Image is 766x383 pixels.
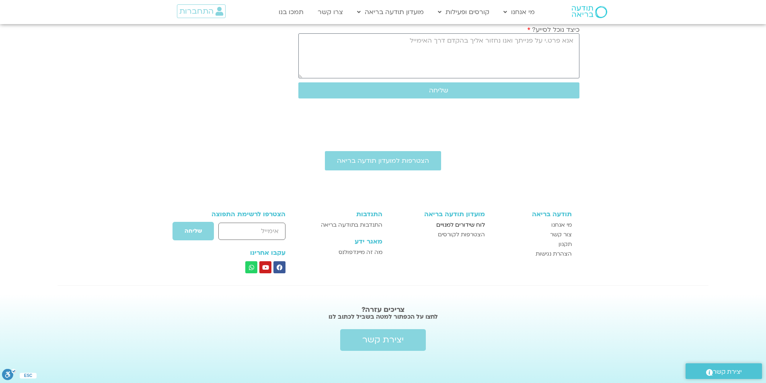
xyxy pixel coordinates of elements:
a: תמכו בנו [275,4,308,20]
input: אימייל [218,223,285,240]
span: יצירת קשר [362,335,404,345]
span: תקנון [559,240,572,249]
a: התחברות [177,4,226,18]
a: יצירת קשר [340,329,426,351]
a: הצהרת נגישות [493,249,572,259]
a: מועדון תודעה בריאה [353,4,428,20]
img: תודעה בריאה [572,6,607,18]
h3: תודעה בריאה [493,211,572,218]
h2: לחצו על הכפתור למטה בשביל לכתוב לנו [174,313,592,321]
a: מי אנחנו [493,220,572,230]
h3: עקבו אחרינו [195,249,286,256]
a: מי אנחנו [499,4,539,20]
a: הצטרפות למועדון תודעה בריאה [325,151,441,170]
a: תקנון [493,240,572,249]
span: התנדבות בתודעה בריאה [321,220,382,230]
label: כיצד נוכל לסייע? [527,26,579,33]
span: הצטרפות לקורסים [438,230,485,240]
span: שליחה [429,87,448,94]
form: טופס חדש [195,221,286,245]
span: התחברות [179,7,214,16]
a: לוח שידורים למנויים [390,220,485,230]
a: צור קשר [493,230,572,240]
button: שליחה [298,82,579,98]
button: שליחה [172,221,214,241]
h3: התנדבות [308,211,382,218]
a: הצטרפות לקורסים [390,230,485,240]
a: מה זה מיינדפולנס [308,248,382,257]
a: התנדבות בתודעה בריאה [308,220,382,230]
span: מי אנחנו [551,220,572,230]
span: שליחה [185,228,202,234]
h3: מאגר ידע [308,238,382,245]
span: הצטרפות למועדון תודעה בריאה [337,157,429,164]
a: צרו קשר [314,4,347,20]
a: קורסים ופעילות [434,4,493,20]
a: יצירת קשר [686,363,762,379]
span: יצירת קשר [713,367,742,377]
h3: מועדון תודעה בריאה [390,211,485,218]
span: לוח שידורים למנויים [436,220,485,230]
h3: הצטרפו לרשימת התפוצה [195,211,286,218]
span: הצהרת נגישות [536,249,572,259]
h2: צריכים עזרה? [174,306,592,314]
span: מה זה מיינדפולנס [339,248,382,257]
span: צור קשר [550,230,572,240]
